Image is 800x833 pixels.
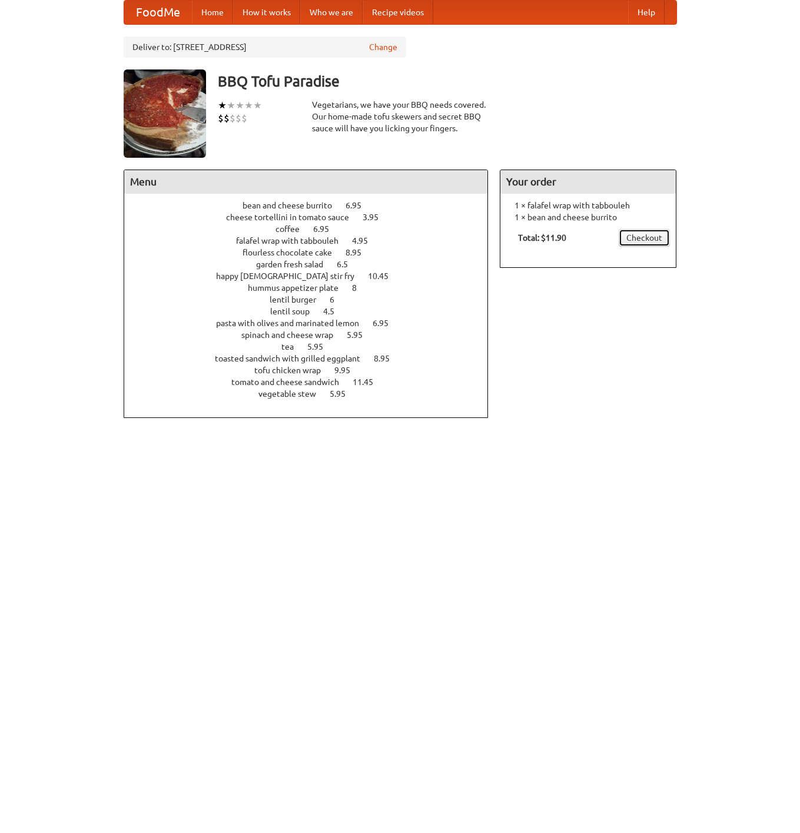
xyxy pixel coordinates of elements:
[248,283,379,293] a: hummus appetizer plate 8
[235,112,241,125] li: $
[241,330,345,340] span: spinach and cheese wrap
[218,99,227,112] li: ★
[192,1,233,24] a: Home
[248,283,350,293] span: hummus appetizer plate
[216,318,410,328] a: pasta with olives and marinated lemon 6.95
[231,377,395,387] a: tomato and cheese sandwich 11.45
[330,295,346,304] span: 6
[124,69,206,158] img: angular.jpg
[334,366,362,375] span: 9.95
[313,224,341,234] span: 6.95
[628,1,665,24] a: Help
[224,112,230,125] li: $
[124,36,406,58] div: Deliver to: [STREET_ADDRESS]
[352,236,380,245] span: 4.95
[330,389,357,399] span: 5.95
[216,271,366,281] span: happy [DEMOGRAPHIC_DATA] stir fry
[363,1,433,24] a: Recipe videos
[270,295,356,304] a: lentil burger 6
[275,224,351,234] a: coffee 6.95
[215,354,411,363] a: toasted sandwich with grilled eggplant 8.95
[227,99,235,112] li: ★
[243,248,344,257] span: flourless chocolate cake
[236,236,390,245] a: falafel wrap with tabbouleh 4.95
[233,1,300,24] a: How it works
[226,213,400,222] a: cheese tortellini in tomato sauce 3.95
[270,307,321,316] span: lentil soup
[300,1,363,24] a: Who we are
[253,99,262,112] li: ★
[254,366,372,375] a: tofu chicken wrap 9.95
[337,260,360,269] span: 6.5
[281,342,306,351] span: tea
[275,224,311,234] span: coffee
[215,354,372,363] span: toasted sandwich with grilled eggplant
[281,342,345,351] a: tea 5.95
[373,318,400,328] span: 6.95
[243,201,383,210] a: bean and cheese burrito 6.95
[241,330,384,340] a: spinach and cheese wrap 5.95
[243,248,383,257] a: flourless chocolate cake 8.95
[254,366,333,375] span: tofu chicken wrap
[218,69,677,93] h3: BBQ Tofu Paradise
[500,170,676,194] h4: Your order
[218,112,224,125] li: $
[216,271,410,281] a: happy [DEMOGRAPHIC_DATA] stir fry 10.45
[506,211,670,223] li: 1 × bean and cheese burrito
[124,1,192,24] a: FoodMe
[258,389,328,399] span: vegetable stew
[243,201,344,210] span: bean and cheese burrito
[353,377,385,387] span: 11.45
[323,307,346,316] span: 4.5
[230,112,235,125] li: $
[369,41,397,53] a: Change
[231,377,351,387] span: tomato and cheese sandwich
[226,213,361,222] span: cheese tortellini in tomato sauce
[235,99,244,112] li: ★
[352,283,369,293] span: 8
[216,318,371,328] span: pasta with olives and marinated lemon
[506,200,670,211] li: 1 × falafel wrap with tabbouleh
[363,213,390,222] span: 3.95
[258,389,367,399] a: vegetable stew 5.95
[236,236,350,245] span: falafel wrap with tabbouleh
[346,248,373,257] span: 8.95
[256,260,370,269] a: garden fresh salad 6.5
[346,201,373,210] span: 6.95
[312,99,489,134] div: Vegetarians, we have your BBQ needs covered. Our home-made tofu skewers and secret BBQ sauce will...
[244,99,253,112] li: ★
[124,170,488,194] h4: Menu
[347,330,374,340] span: 5.95
[270,295,328,304] span: lentil burger
[241,112,247,125] li: $
[270,307,356,316] a: lentil soup 4.5
[256,260,335,269] span: garden fresh salad
[374,354,401,363] span: 8.95
[518,233,566,243] b: Total: $11.90
[307,342,335,351] span: 5.95
[619,229,670,247] a: Checkout
[368,271,400,281] span: 10.45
